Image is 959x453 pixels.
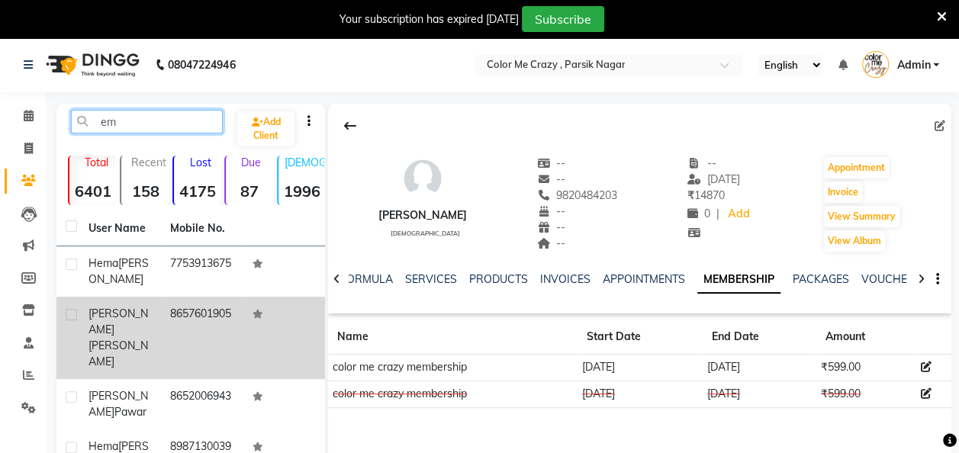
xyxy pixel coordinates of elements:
th: End Date [703,320,816,355]
span: Hema [88,256,118,270]
td: ₹599.00 [816,355,916,381]
p: Total [76,156,117,169]
img: logo [39,43,143,86]
a: PRODUCTS [469,272,528,286]
b: 08047224946 [168,43,235,86]
span: -- [537,172,566,186]
td: [DATE] [703,381,816,407]
td: 8652006943 [161,379,243,429]
button: View Album [824,230,885,252]
span: | [716,206,719,222]
td: color me crazy membership [328,355,577,381]
p: [DEMOGRAPHIC_DATA] [285,156,326,169]
a: MEMBERSHIP [697,266,780,294]
a: Add [726,204,752,225]
th: Amount [816,320,916,355]
span: 14870 [687,188,725,202]
span: -- [537,220,566,234]
td: 8657601905 [161,297,243,379]
span: [PERSON_NAME] [88,307,148,336]
a: FORMULA [340,272,393,286]
td: ₹599.00 [816,381,916,407]
span: -- [537,236,566,250]
button: Subscribe [522,6,604,32]
img: avatar [400,156,446,201]
span: 9820484203 [537,188,618,202]
p: Lost [180,156,221,169]
a: PACKAGES [793,272,849,286]
td: [DATE] [703,355,816,381]
th: User Name [79,211,161,246]
strong: 158 [121,182,169,201]
a: Add Client [237,111,294,146]
td: 7753913675 [161,246,243,297]
a: INVOICES [540,272,591,286]
span: -- [687,156,716,170]
span: 0 [687,207,710,220]
td: color me crazy membership [328,381,577,407]
span: -- [537,156,566,170]
span: [PERSON_NAME] [88,339,148,368]
button: Appointment [824,157,889,178]
span: [DATE] [687,172,740,186]
strong: 6401 [69,182,117,201]
span: [PERSON_NAME] [88,256,149,286]
span: Pawar [114,405,146,419]
p: Recent [127,156,169,169]
div: Back to Client [334,111,366,140]
td: [DATE] [577,381,702,407]
img: Admin [862,51,889,78]
span: Hema [88,439,118,453]
span: ₹ [687,188,694,202]
span: [DEMOGRAPHIC_DATA] [391,230,460,237]
th: Mobile No. [161,211,243,246]
strong: 4175 [174,182,221,201]
span: -- [537,204,566,218]
button: View Summary [824,206,899,227]
strong: 1996 [278,182,326,201]
button: Invoice [824,182,862,203]
td: [DATE] [577,355,702,381]
strong: 87 [226,182,273,201]
a: APPOINTMENTS [603,272,685,286]
span: [PERSON_NAME] [88,389,148,419]
p: Due [229,156,273,169]
span: Admin [896,57,930,73]
div: [PERSON_NAME] [378,207,467,223]
th: Name [328,320,577,355]
input: Search by Name/Mobile/Email/Code [71,110,223,133]
a: SERVICES [405,272,457,286]
th: Start Date [577,320,702,355]
a: VOUCHERS [861,272,922,286]
div: Your subscription has expired [DATE] [340,11,519,27]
